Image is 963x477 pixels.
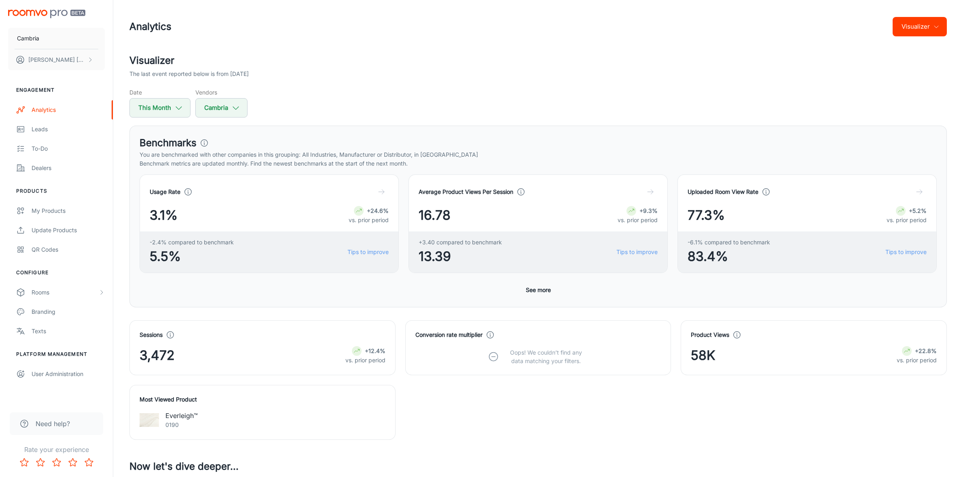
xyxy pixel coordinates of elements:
[32,288,98,297] div: Rooms
[140,136,197,150] h3: Benchmarks
[140,159,937,168] p: Benchmark metrics are updated monthly. Find the newest benchmarks at the start of the next month.
[688,247,770,266] span: 83.4%
[32,245,105,254] div: QR Codes
[32,307,105,316] div: Branding
[49,454,65,471] button: Rate 3 star
[140,395,385,404] h4: Most Viewed Product
[419,238,502,247] span: +3.40 compared to benchmark
[129,98,190,118] button: This Month
[345,356,385,365] p: vs. prior period
[639,207,658,214] strong: +9.3%
[915,347,937,354] strong: +22.8%
[32,226,105,235] div: Update Products
[415,330,483,339] h4: Conversion rate multiplier
[32,105,105,114] div: Analytics
[36,419,70,429] span: Need help?
[28,55,85,64] p: [PERSON_NAME] [PERSON_NAME]
[32,144,105,153] div: To-do
[688,206,725,225] span: 77.3%
[419,247,502,266] span: 13.39
[618,216,658,225] p: vs. prior period
[32,125,105,134] div: Leads
[885,248,927,256] a: Tips to improve
[419,206,451,225] span: 16.78
[691,330,729,339] h4: Product Views
[32,454,49,471] button: Rate 2 star
[419,187,513,196] h4: Average Product Views Per Session
[140,330,163,339] h4: Sessions
[32,164,105,172] div: Dealers
[195,88,248,97] h5: Vendors
[887,216,927,225] p: vs. prior period
[17,34,39,43] p: Cambria
[129,69,249,78] p: The last event reported below is from [DATE]
[691,346,715,365] span: 58K
[523,283,554,297] button: See more
[688,187,758,196] h4: Uploaded Room View Rate
[347,248,389,256] a: Tips to improve
[150,187,180,196] h4: Usage Rate
[165,411,198,420] p: Everleigh™
[129,88,190,97] h5: Date
[365,347,385,354] strong: +12.4%
[150,206,178,225] span: 3.1%
[8,49,105,70] button: [PERSON_NAME] [PERSON_NAME]
[367,207,389,214] strong: +24.6%
[909,207,927,214] strong: +5.2%
[165,420,198,429] p: 0190
[349,216,389,225] p: vs. prior period
[32,206,105,215] div: My Products
[16,454,32,471] button: Rate 1 star
[504,348,588,365] p: Oops! We couldn’t find any data matching your filters.
[688,238,770,247] span: -6.1% compared to benchmark
[897,356,937,365] p: vs. prior period
[129,19,171,34] h1: Analytics
[616,248,658,256] a: Tips to improve
[65,454,81,471] button: Rate 4 star
[140,346,175,365] span: 3,472
[32,370,105,378] div: User Administration
[195,98,248,118] button: Cambria
[150,247,234,266] span: 5.5%
[6,445,106,454] p: Rate your experience
[150,238,234,247] span: -2.4% compared to benchmark
[81,454,97,471] button: Rate 5 star
[32,327,105,336] div: Texts
[893,17,947,36] button: Visualizer
[129,459,947,474] h3: Now let's dive deeper...
[129,53,947,68] h2: Visualizer
[140,150,937,159] p: You are benchmarked with other companies in this grouping: All Industries, Manufacturer or Distri...
[8,10,85,18] img: Roomvo PRO Beta
[8,28,105,49] button: Cambria
[140,410,159,430] img: Everleigh™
